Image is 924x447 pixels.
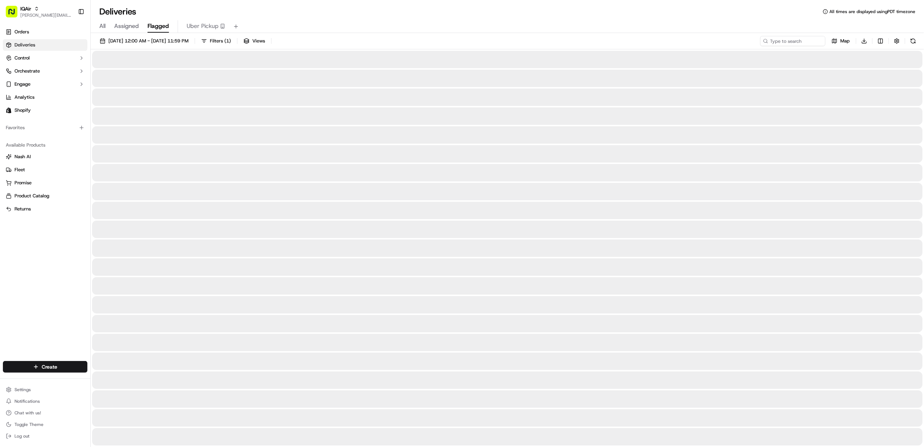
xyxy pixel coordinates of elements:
[51,180,88,186] a: Powered byPylon
[198,36,234,46] button: Filters(1)
[14,55,30,61] span: Control
[20,12,72,18] button: [PERSON_NAME][EMAIL_ADDRESS][PERSON_NAME][DOMAIN_NAME]
[42,363,57,370] span: Create
[3,91,87,103] a: Analytics
[7,70,20,83] img: 1736555255976-a54dd68f-1ca7-489b-9aae-adbdc363a1c4
[14,433,29,439] span: Log out
[61,163,67,169] div: 💻
[99,22,105,30] span: All
[72,180,88,186] span: Pylon
[7,8,22,22] img: Nash
[108,38,188,44] span: [DATE] 12:00 AM - [DATE] 11:59 PM
[3,361,87,373] button: Create
[114,22,139,30] span: Assigned
[829,9,915,15] span: All times are displayed using PDT timezone
[60,113,63,119] span: •
[14,193,49,199] span: Product Catalog
[60,132,63,138] span: •
[3,431,87,441] button: Log out
[3,396,87,406] button: Notifications
[3,3,75,20] button: IQAir[PERSON_NAME][EMAIL_ADDRESS][PERSON_NAME][DOMAIN_NAME]
[14,153,31,160] span: Nash AI
[14,29,29,35] span: Orders
[187,22,219,30] span: Uber Pickup
[14,68,40,74] span: Orchestrate
[3,26,87,38] a: Orders
[828,36,853,46] button: Map
[14,410,41,416] span: Chat with us!
[6,180,84,186] a: Promise
[69,163,116,170] span: API Documentation
[3,419,87,430] button: Toggle Theme
[840,38,850,44] span: Map
[14,167,25,173] span: Fleet
[3,122,87,134] div: Favorites
[33,70,119,77] div: Start new chat
[7,95,49,101] div: Past conversations
[7,126,19,137] img: Grace Nketiah
[252,38,265,44] span: Views
[6,107,12,113] img: Shopify logo
[3,52,87,64] button: Control
[6,206,84,212] a: Returns
[908,36,918,46] button: Refresh
[123,72,132,81] button: Start new chat
[22,132,59,138] span: [PERSON_NAME]
[3,39,87,51] a: Deliveries
[240,36,268,46] button: Views
[760,36,825,46] input: Type to search
[58,160,119,173] a: 💻API Documentation
[14,206,31,212] span: Returns
[14,107,31,114] span: Shopify
[64,113,79,119] span: [DATE]
[14,94,34,101] span: Analytics
[99,6,136,17] h1: Deliveries
[7,29,132,41] p: Welcome 👋
[14,398,40,404] span: Notifications
[3,65,87,77] button: Orchestrate
[224,38,231,44] span: ( 1 )
[22,113,59,119] span: [PERSON_NAME]
[7,163,13,169] div: 📗
[3,78,87,90] button: Engage
[19,47,130,55] input: Got a question? Start typing here...
[14,133,20,139] img: 1736555255976-a54dd68f-1ca7-489b-9aae-adbdc363a1c4
[3,190,87,202] button: Product Catalog
[7,106,19,118] img: Masood Aslam
[3,177,87,189] button: Promise
[3,151,87,163] button: Nash AI
[112,93,132,102] button: See all
[14,422,43,427] span: Toggle Theme
[14,387,31,393] span: Settings
[6,193,84,199] a: Product Catalog
[14,42,35,48] span: Deliveries
[33,77,100,83] div: We're available if you need us!
[96,36,192,46] button: [DATE] 12:00 AM - [DATE] 11:59 PM
[3,385,87,395] button: Settings
[3,104,87,116] a: Shopify
[6,167,84,173] a: Fleet
[14,180,32,186] span: Promise
[148,22,169,30] span: Flagged
[6,153,84,160] a: Nash AI
[14,163,55,170] span: Knowledge Base
[14,113,20,119] img: 1736555255976-a54dd68f-1ca7-489b-9aae-adbdc363a1c4
[3,139,87,151] div: Available Products
[64,132,79,138] span: [DATE]
[3,203,87,215] button: Returns
[210,38,231,44] span: Filters
[14,81,30,87] span: Engage
[15,70,28,83] img: 9188753566659_6852d8bf1fb38e338040_72.png
[3,164,87,176] button: Fleet
[20,5,31,12] button: IQAir
[3,408,87,418] button: Chat with us!
[4,160,58,173] a: 📗Knowledge Base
